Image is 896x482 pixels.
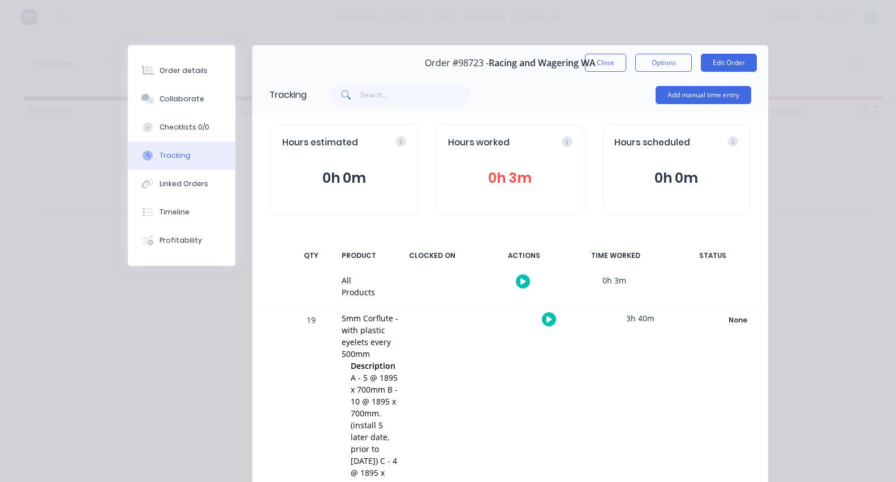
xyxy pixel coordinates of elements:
div: ACTIONS [481,244,566,268]
div: PRODUCT [335,244,383,268]
div: QTY [294,244,328,268]
span: Hours estimated [282,136,358,149]
div: Linked Orders [160,179,208,189]
button: Order details [128,57,235,85]
button: Collaborate [128,85,235,113]
span: Hours scheduled [614,136,690,149]
div: Collaborate [160,94,204,104]
button: Edit Order [701,54,757,72]
div: 0h 3m [572,268,657,293]
div: 3h 40m [598,305,683,331]
div: Tracking [269,88,307,102]
div: STATUS [665,244,761,268]
span: Description [351,360,395,372]
button: Close [585,54,626,72]
div: Order details [160,66,208,76]
div: Checklists 0/0 [160,122,209,132]
button: Add manual time entry [656,86,751,104]
div: Tracking [160,150,191,161]
span: Racing and Wagering WA [489,58,596,68]
div: TIME WORKED [573,244,658,268]
div: All Products [342,274,375,298]
button: Timeline [128,198,235,226]
button: 0h 3m [448,167,572,189]
div: Timeline [160,207,189,217]
button: None [696,312,779,328]
button: Linked Orders [128,170,235,198]
button: Checklists 0/0 [128,113,235,141]
input: Search... [361,84,471,106]
span: Hours worked [448,136,510,149]
div: None [697,313,778,328]
span: Order #98723 - [425,58,489,68]
div: CLOCKED ON [390,244,475,268]
button: 0h 0m [614,167,738,189]
div: Profitability [160,235,202,246]
button: Options [635,54,692,72]
button: Profitability [128,226,235,255]
div: 5mm Corflute - with plastic eyelets every 500mm [342,312,401,360]
button: 0h 0m [282,167,406,189]
button: Tracking [128,141,235,170]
